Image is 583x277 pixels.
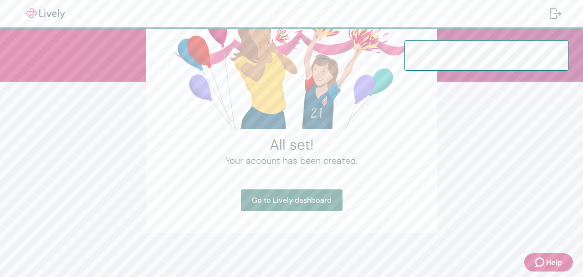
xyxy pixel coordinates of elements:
[524,253,573,272] button: Zendesk support iconHelp
[241,189,343,211] a: Go to Lively dashboard
[543,3,568,25] button: Log out
[546,257,562,268] span: Help
[168,154,415,167] h4: Your account has been created.
[168,136,415,154] h2: All set!
[20,8,71,19] img: Lively
[535,257,546,268] svg: Zendesk support icon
